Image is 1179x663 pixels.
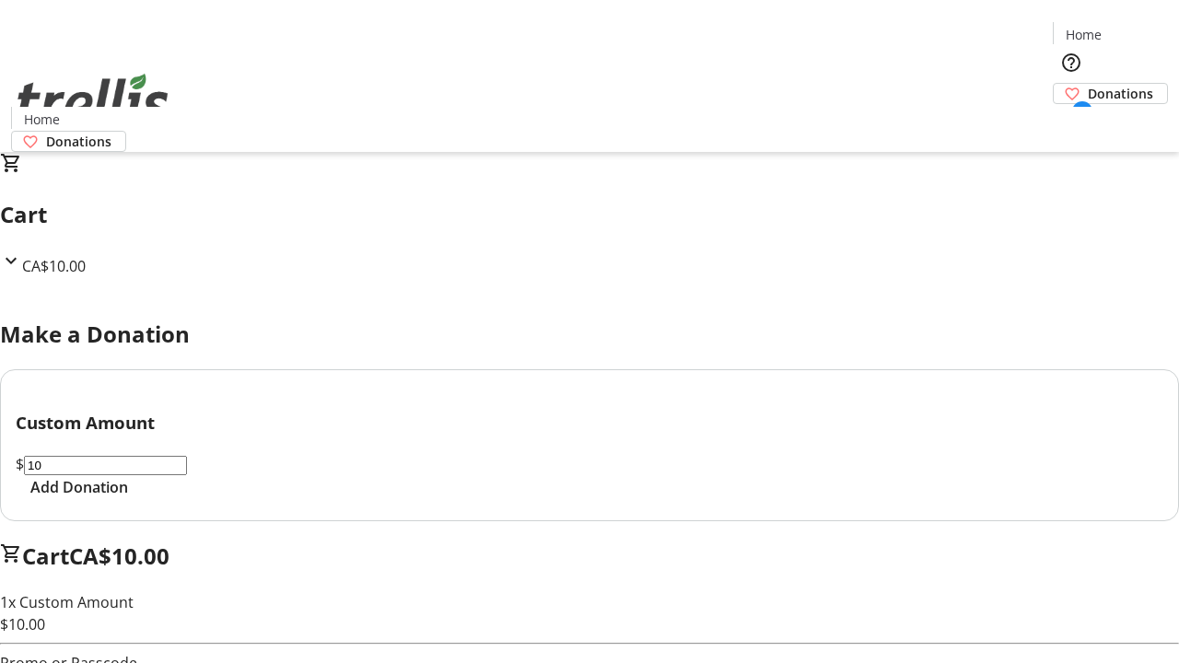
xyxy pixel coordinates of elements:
span: Home [24,110,60,129]
a: Home [1054,25,1113,44]
a: Donations [1053,83,1168,104]
span: Home [1066,25,1102,44]
a: Home [12,110,71,129]
span: Donations [46,132,111,151]
button: Help [1053,44,1090,81]
h3: Custom Amount [16,410,1163,436]
span: CA$10.00 [69,541,169,571]
button: Cart [1053,104,1090,141]
span: Add Donation [30,476,128,498]
button: Add Donation [16,476,143,498]
span: $ [16,454,24,474]
span: CA$10.00 [22,256,86,276]
img: Orient E2E Organization GyvYILRTYF's Logo [11,53,175,145]
a: Donations [11,131,126,152]
input: Donation Amount [24,456,187,475]
span: Donations [1088,84,1153,103]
